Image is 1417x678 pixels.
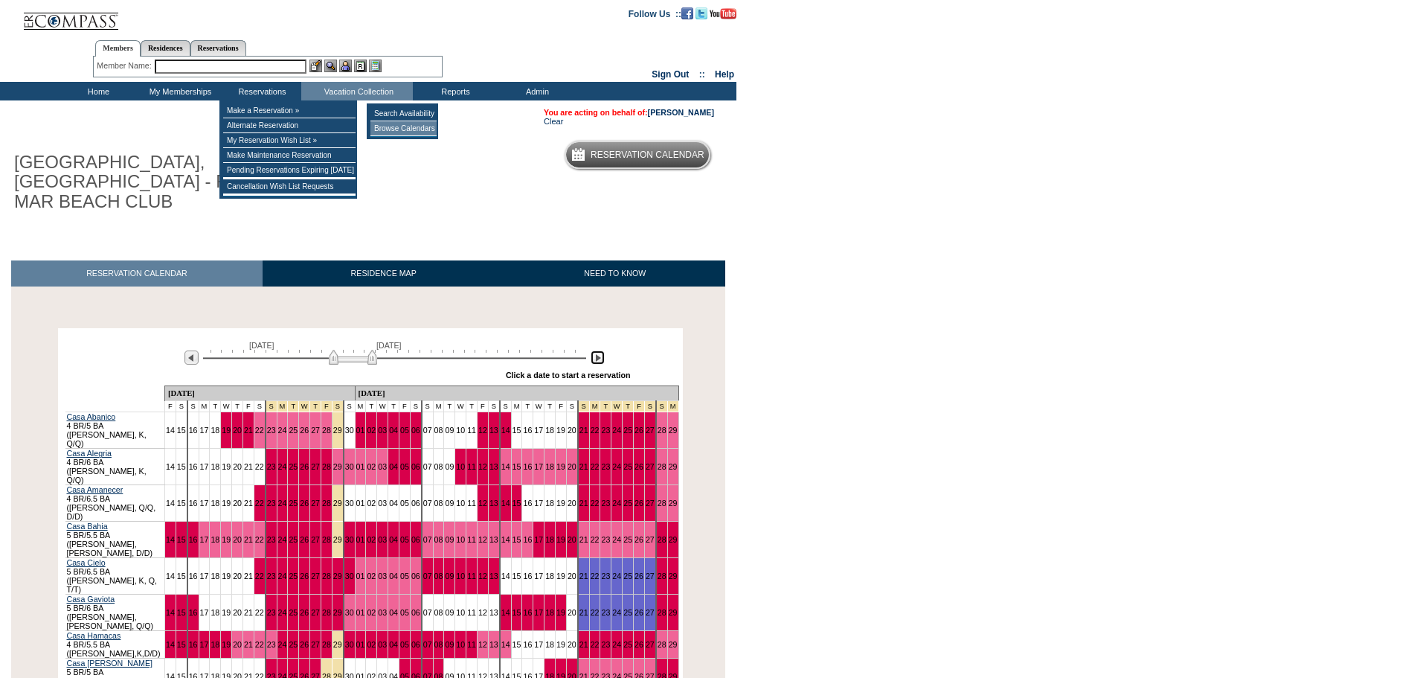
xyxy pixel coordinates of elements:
a: 24 [612,535,621,544]
a: 28 [322,535,331,544]
a: 04 [389,426,398,435]
img: b_calculator.gif [369,60,382,72]
a: 23 [601,535,610,544]
a: 15 [513,608,521,617]
a: 20 [233,499,242,508]
a: 27 [311,572,320,581]
a: 15 [177,608,186,617]
a: 22 [255,572,264,581]
a: Become our fan on Facebook [681,8,693,17]
a: 23 [601,499,610,508]
a: 29 [669,462,678,471]
a: 27 [311,499,320,508]
a: 18 [545,572,554,581]
a: 23 [267,572,276,581]
a: 20 [568,535,576,544]
a: 25 [623,535,632,544]
a: 15 [177,572,186,581]
a: 07 [423,462,432,471]
a: 27 [646,499,655,508]
a: 26 [634,462,643,471]
a: 12 [478,535,487,544]
a: 21 [244,426,253,435]
a: 24 [612,572,621,581]
a: 21 [579,499,588,508]
a: 29 [669,535,678,544]
img: Impersonate [339,60,352,72]
a: 08 [434,426,443,435]
a: 22 [591,499,600,508]
a: 18 [545,608,554,617]
a: 25 [289,608,298,617]
a: 19 [222,499,231,508]
a: 12 [478,572,487,581]
a: 25 [289,572,298,581]
a: 05 [400,572,409,581]
a: 02 [367,608,376,617]
a: 25 [289,426,298,435]
a: 04 [389,608,398,617]
a: 06 [411,499,420,508]
a: 01 [356,462,365,471]
a: 22 [255,608,264,617]
a: 01 [356,572,365,581]
a: 30 [345,608,354,617]
a: Casa Amanecer [67,485,123,494]
a: 02 [367,426,376,435]
a: 13 [489,426,498,435]
a: 29 [333,572,342,581]
a: 16 [523,426,532,435]
a: 20 [233,535,242,544]
a: 26 [300,499,309,508]
a: 13 [489,499,498,508]
a: 18 [211,426,219,435]
a: 17 [200,426,209,435]
a: 25 [289,462,298,471]
a: 26 [300,572,309,581]
a: Help [715,69,734,80]
a: 13 [489,535,498,544]
a: NEED TO KNOW [504,260,725,287]
a: 12 [478,608,487,617]
a: 17 [200,608,209,617]
a: 02 [367,462,376,471]
a: 22 [255,499,264,508]
a: RESIDENCE MAP [263,260,505,287]
a: 28 [658,499,666,508]
a: 28 [658,535,666,544]
a: 03 [378,572,387,581]
a: 01 [356,499,365,508]
a: 14 [166,535,175,544]
a: 24 [278,462,287,471]
a: 11 [467,608,476,617]
a: 16 [523,608,532,617]
a: 15 [177,535,186,544]
img: Subscribe to our YouTube Channel [710,8,736,19]
a: 08 [434,462,443,471]
a: 29 [669,572,678,581]
a: 08 [434,608,443,617]
a: 19 [556,499,565,508]
a: 16 [523,535,532,544]
a: 14 [501,535,510,544]
a: 17 [534,535,543,544]
a: 01 [356,608,365,617]
a: 22 [591,572,600,581]
a: 16 [189,499,198,508]
a: 16 [523,572,532,581]
a: 27 [646,572,655,581]
a: 19 [222,572,231,581]
a: 15 [177,462,186,471]
img: Previous [184,351,199,365]
a: 22 [591,462,600,471]
a: 27 [311,462,320,471]
a: 10 [456,608,465,617]
a: 27 [311,426,320,435]
a: 29 [669,499,678,508]
a: 26 [300,535,309,544]
a: 26 [634,572,643,581]
a: 16 [523,499,532,508]
a: 28 [658,572,666,581]
td: Reservations [219,82,301,100]
a: 17 [534,462,543,471]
